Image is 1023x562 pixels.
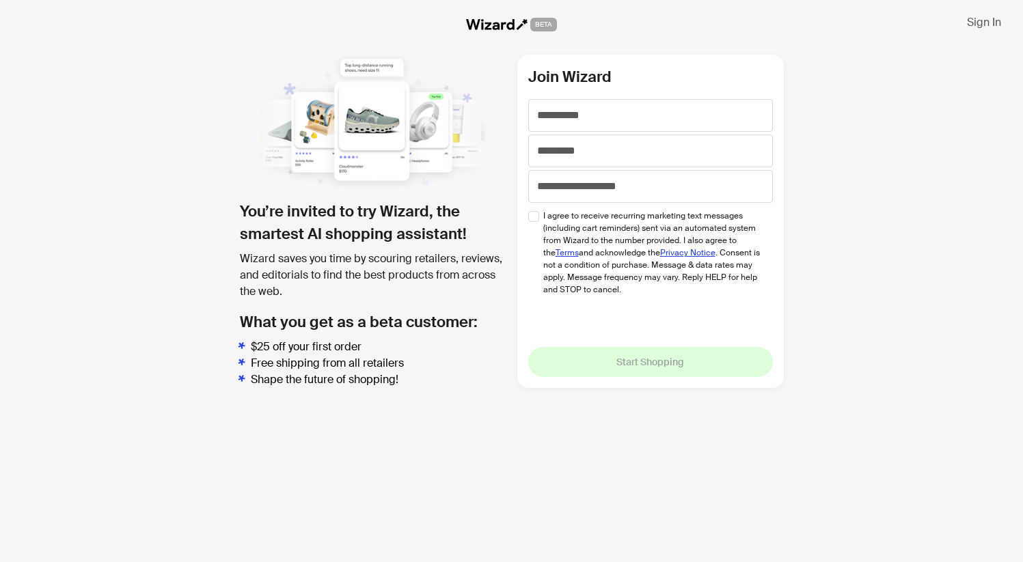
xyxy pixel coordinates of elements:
li: Free shipping from all retailers [251,355,506,371]
a: Privacy Notice [660,247,715,258]
li: Shape the future of shopping! [251,371,506,388]
h2: Join Wizard [528,66,773,88]
div: Wizard saves you time by scouring retailers, reviews, and editorials to find the best products fr... [240,251,506,300]
span: I agree to receive recurring marketing text messages (including cart reminders) sent via an autom... [543,210,763,296]
button: Sign In [956,11,1012,33]
li: $25 off your first order [251,339,506,355]
h2: What you get as a beta customer: [240,311,506,333]
button: Start Shopping [528,347,773,377]
h1: You’re invited to try Wizard, the smartest AI shopping assistant! [240,200,506,245]
span: Sign In [967,15,1001,29]
a: Terms [556,247,579,258]
span: BETA [530,18,557,31]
